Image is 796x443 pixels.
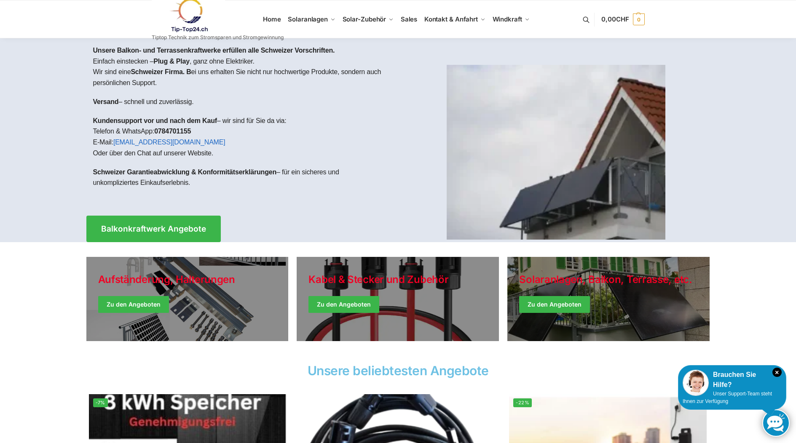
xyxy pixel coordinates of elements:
strong: Unsere Balkon- und Terrassenkraftwerke erfüllen alle Schweizer Vorschriften. [93,47,335,54]
span: Unser Support-Team steht Ihnen zur Verfügung [683,391,772,404]
strong: Schweizer Garantieabwicklung & Konformitätserklärungen [93,168,277,176]
a: Solar-Zubehör [339,0,397,38]
a: Holiday Style [297,257,499,341]
p: – für ein sicheres und unkompliziertes Einkaufserlebnis. [93,167,391,188]
a: Windkraft [489,0,533,38]
strong: Kundensupport vor und nach dem Kauf [93,117,217,124]
span: Sales [401,15,418,23]
p: – wir sind für Sie da via: Telefon & WhatsApp: E-Mail: Oder über den Chat auf unserer Website. [93,115,391,158]
strong: Versand [93,98,119,105]
a: Holiday Style [86,257,289,341]
h2: Unsere beliebtesten Angebote [86,364,710,377]
img: Customer service [683,370,709,396]
a: Balkonkraftwerk Angebote [86,216,221,242]
strong: Plug & Play [153,58,190,65]
a: Kontakt & Anfahrt [421,0,489,38]
i: Schließen [772,368,782,377]
a: [EMAIL_ADDRESS][DOMAIN_NAME] [113,139,225,146]
span: Solar-Zubehör [343,15,386,23]
span: Windkraft [493,15,522,23]
a: Winter Jackets [507,257,710,341]
a: Sales [397,0,421,38]
span: Solaranlagen [288,15,328,23]
p: – schnell und zuverlässig. [93,96,391,107]
span: 0 [633,13,645,25]
span: Kontakt & Anfahrt [424,15,478,23]
span: 0,00 [601,15,629,23]
strong: Schweizer Firma. B [131,68,191,75]
p: Wir sind eine ei uns erhalten Sie nicht nur hochwertige Produkte, sondern auch persönlichen Support. [93,67,391,88]
p: Tiptop Technik zum Stromsparen und Stromgewinnung [152,35,284,40]
span: Balkonkraftwerk Angebote [101,225,206,233]
span: CHF [616,15,629,23]
div: Brauchen Sie Hilfe? [683,370,782,390]
a: Solaranlagen [284,0,339,38]
strong: 0784701155 [154,128,191,135]
div: Einfach einstecken – , ganz ohne Elektriker. [86,38,398,203]
a: 0,00CHF 0 [601,7,644,32]
img: Home 1 [447,65,665,240]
